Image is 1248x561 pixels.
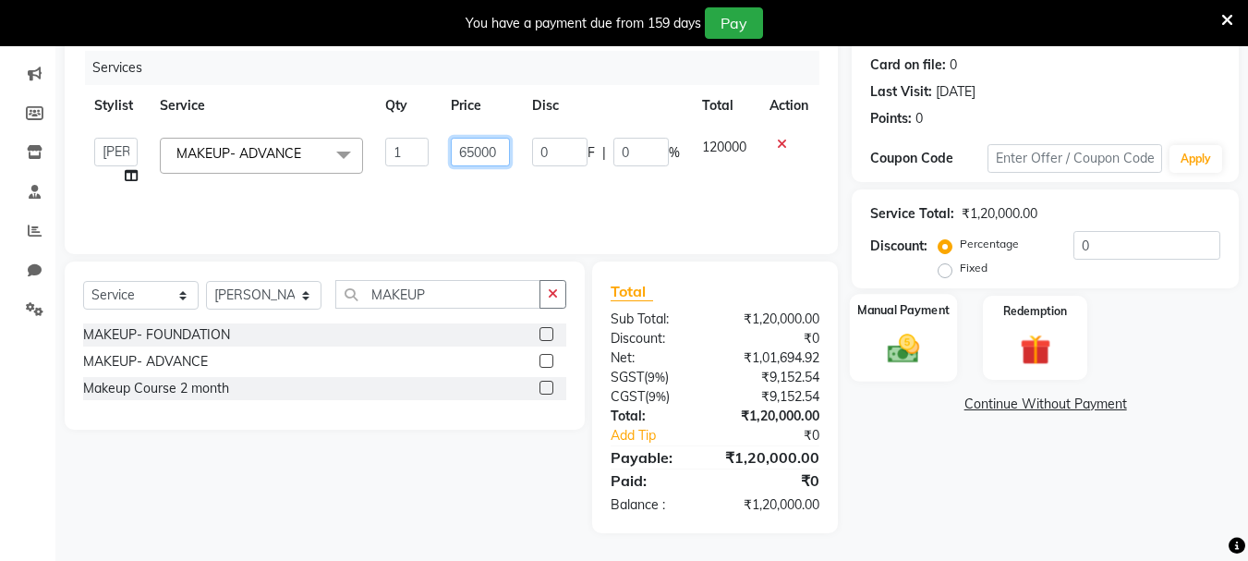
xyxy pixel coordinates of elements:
div: ₹1,01,694.92 [715,348,833,368]
div: ₹1,20,000.00 [711,446,833,469]
img: _gift.svg [1011,331,1060,369]
span: SGST [611,369,644,385]
div: Sub Total: [597,310,715,329]
div: MAKEUP- ADVANCE [83,352,208,372]
label: Redemption [1003,303,1067,320]
div: [DATE] [936,82,975,102]
th: Stylist [83,85,149,127]
button: Apply [1169,145,1222,173]
span: 9% [648,370,665,384]
div: Discount: [870,237,927,256]
div: ₹1,20,000.00 [962,204,1037,224]
span: | [602,143,606,163]
label: Fixed [960,260,987,276]
div: ₹0 [735,426,834,445]
div: Makeup Course 2 month [83,379,229,398]
span: F [588,143,595,163]
div: Last Visit: [870,82,932,102]
div: ₹1,20,000.00 [715,407,833,426]
div: ₹1,20,000.00 [715,310,833,329]
div: Card on file: [870,55,946,75]
th: Total [691,85,758,127]
div: ₹1,20,000.00 [715,495,833,515]
div: Coupon Code [870,149,987,168]
div: ₹9,152.54 [715,368,833,387]
div: 0 [915,109,923,128]
input: Enter Offer / Coupon Code [987,144,1162,173]
span: 120000 [702,139,746,155]
div: ₹0 [715,470,833,492]
div: ( ) [597,387,715,407]
div: Discount: [597,329,715,348]
div: Paid: [597,470,715,492]
a: Continue Without Payment [855,395,1235,414]
th: Action [758,85,819,127]
div: Service Total: [870,204,954,224]
label: Manual Payment [857,301,950,319]
th: Disc [521,85,691,127]
div: Points: [870,109,912,128]
span: CGST [611,388,645,405]
div: Payable: [597,446,711,469]
th: Qty [374,85,439,127]
label: Percentage [960,236,1019,252]
button: Pay [705,7,763,39]
th: Service [149,85,374,127]
div: ( ) [597,368,715,387]
div: Net: [597,348,715,368]
div: ₹0 [715,329,833,348]
div: Services [85,51,833,85]
div: MAKEUP- FOUNDATION [83,325,230,345]
span: Total [611,282,653,301]
span: MAKEUP- ADVANCE [176,145,301,162]
img: _cash.svg [878,330,929,367]
div: Balance : [597,495,715,515]
span: % [669,143,680,163]
a: x [301,145,309,162]
input: Search or Scan [335,280,540,309]
div: ₹9,152.54 [715,387,833,407]
span: 9% [648,389,666,404]
th: Price [440,85,522,127]
div: You have a payment due from 159 days [466,14,701,33]
div: 0 [950,55,957,75]
a: Add Tip [597,426,734,445]
div: Total: [597,407,715,426]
